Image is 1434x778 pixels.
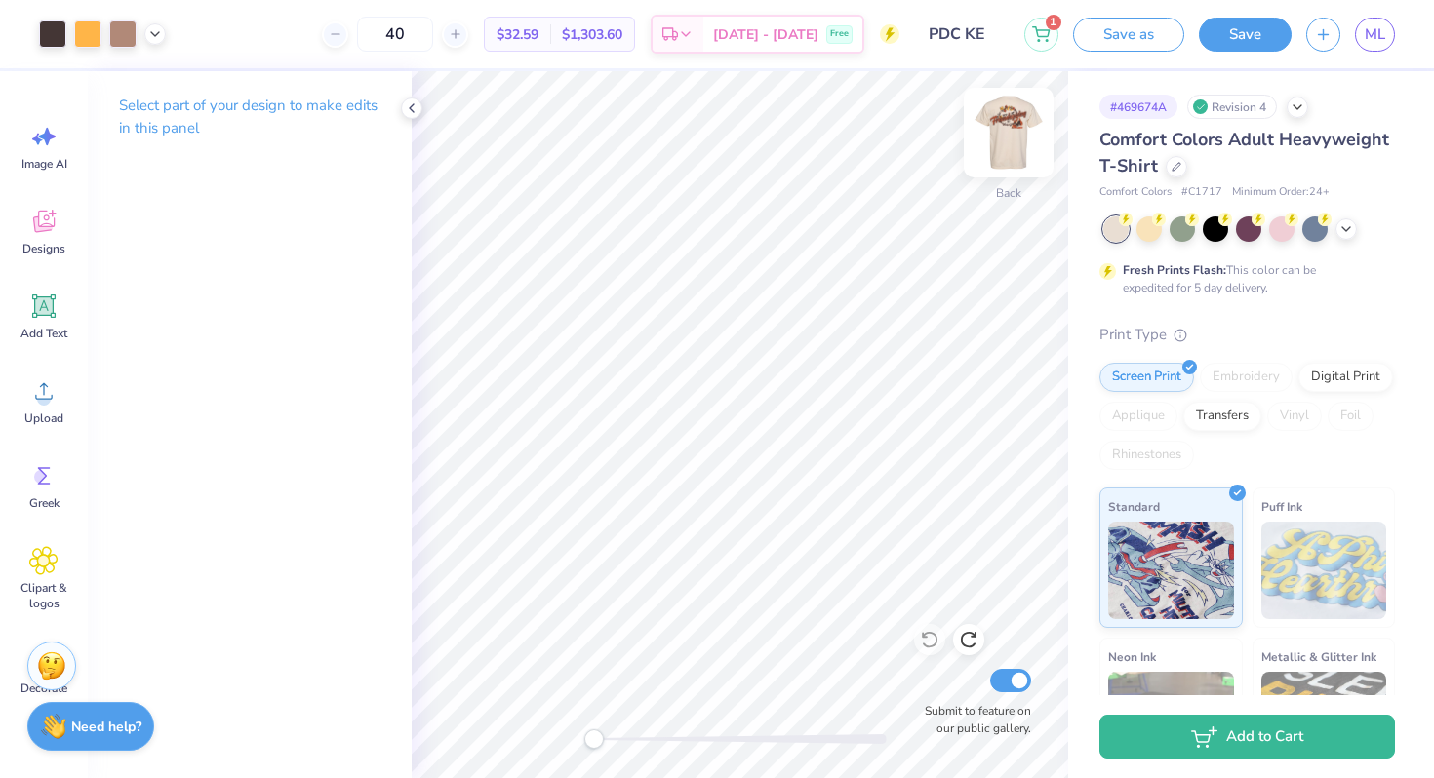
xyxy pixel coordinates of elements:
[1267,402,1322,431] div: Vinyl
[1099,402,1177,431] div: Applique
[1365,23,1385,46] span: ML
[21,156,67,172] span: Image AI
[562,24,622,45] span: $1,303.60
[1099,715,1395,759] button: Add to Cart
[20,681,67,696] span: Decorate
[1099,324,1395,346] div: Print Type
[12,580,76,611] span: Clipart & logos
[24,410,63,426] span: Upload
[1073,18,1184,52] button: Save as
[830,27,849,41] span: Free
[1123,262,1226,278] strong: Fresh Prints Flash:
[1200,363,1293,392] div: Embroidery
[1328,402,1374,431] div: Foil
[1183,402,1261,431] div: Transfers
[584,729,604,749] div: Accessibility label
[1261,672,1387,769] img: Metallic & Glitter Ink
[996,184,1021,202] div: Back
[914,702,1031,737] label: Submit to feature on our public gallery.
[1108,672,1234,769] img: Neon Ink
[1108,522,1234,619] img: Standard
[1355,18,1395,52] a: ML
[713,24,818,45] span: [DATE] - [DATE]
[1261,496,1302,517] span: Puff Ink
[1099,95,1177,119] div: # 469674A
[1199,18,1292,52] button: Save
[1099,128,1389,177] span: Comfort Colors Adult Heavyweight T-Shirt
[1298,363,1393,392] div: Digital Print
[22,241,65,256] span: Designs
[1261,522,1387,619] img: Puff Ink
[1261,646,1376,667] span: Metallic & Glitter Ink
[1108,496,1160,517] span: Standard
[20,326,67,341] span: Add Text
[1099,441,1194,470] div: Rhinestones
[1099,184,1172,201] span: Comfort Colors
[1123,261,1363,296] div: This color can be expedited for 5 day delivery.
[970,94,1048,172] img: Back
[357,17,433,52] input: – –
[1187,95,1277,119] div: Revision 4
[914,15,1010,54] input: Untitled Design
[1108,646,1156,667] span: Neon Ink
[1181,184,1222,201] span: # C1717
[1099,363,1194,392] div: Screen Print
[29,495,60,511] span: Greek
[1046,15,1061,30] span: 1
[1232,184,1330,201] span: Minimum Order: 24 +
[497,24,538,45] span: $32.59
[119,95,380,139] p: Select part of your design to make edits in this panel
[1024,18,1058,52] button: 1
[71,718,141,736] strong: Need help?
